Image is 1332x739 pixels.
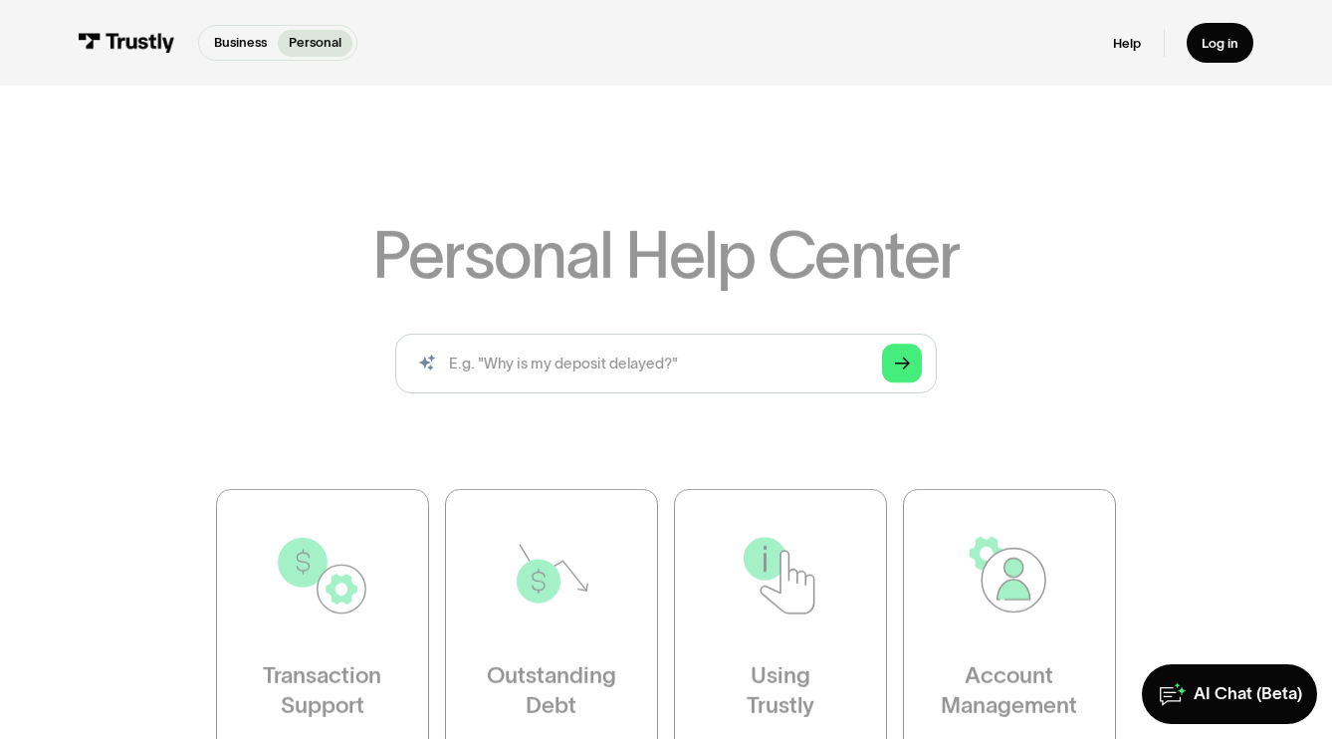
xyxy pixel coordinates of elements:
[487,661,616,721] div: Outstanding Debt
[214,33,267,53] p: Business
[278,30,352,57] a: Personal
[1194,683,1302,705] div: AI Chat (Beta)
[264,661,382,721] div: Transaction Support
[1142,664,1317,724] a: AI Chat (Beta)
[1113,35,1141,52] a: Help
[747,661,814,721] div: Using Trustly
[79,33,175,54] img: Trustly Logo
[395,334,937,393] form: Search
[202,30,277,57] a: Business
[941,661,1077,721] div: Account Management
[372,221,960,287] h1: Personal Help Center
[395,334,937,393] input: search
[1202,35,1238,52] div: Log in
[289,33,341,53] p: Personal
[1187,23,1253,63] a: Log in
